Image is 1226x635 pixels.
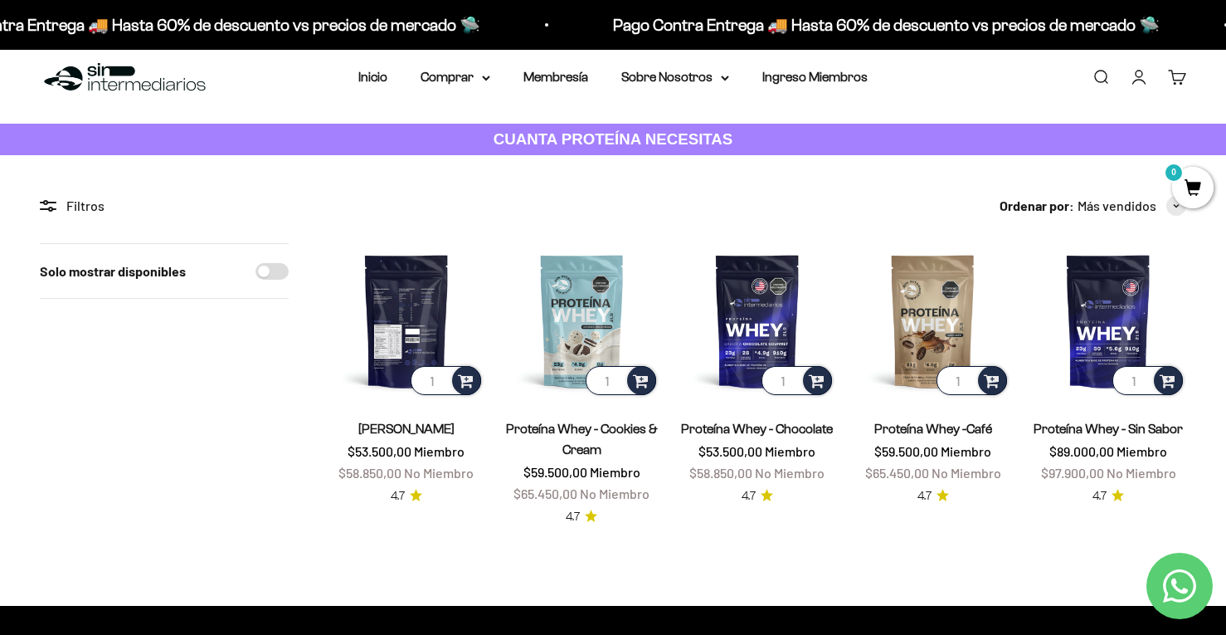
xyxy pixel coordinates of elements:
[40,195,289,217] div: Filtros
[765,443,815,459] span: Miembro
[414,443,465,459] span: Miembro
[874,422,992,436] a: Proteína Whey -Café
[1041,465,1104,481] span: $97.900,00
[762,70,868,84] a: Ingreso Miembros
[523,464,587,480] span: $59.500,00
[755,465,825,481] span: No Miembro
[513,486,577,501] span: $65.450,00
[1092,487,1124,506] a: 4.74.7 de 5.0 estrellas
[566,508,597,526] a: 4.74.7 de 5.0 estrellas
[621,66,729,88] summary: Sobre Nosotros
[1000,195,1074,217] span: Ordenar por:
[917,487,932,506] span: 4.7
[1078,195,1186,217] button: Más vendidos
[506,422,658,457] a: Proteína Whey - Cookies & Cream
[1078,195,1156,217] span: Más vendidos
[742,487,756,506] span: 4.7
[865,465,929,481] span: $65.450,00
[580,486,649,501] span: No Miembro
[611,12,1157,38] p: Pago Contra Entrega 🚚 Hasta 60% de descuento vs precios de mercado 🛸
[941,443,991,459] span: Miembro
[590,464,640,480] span: Miembro
[494,130,733,148] strong: CUANTA PROTEÍNA NECESITAS
[566,508,580,526] span: 4.7
[681,422,833,436] a: Proteína Whey - Chocolate
[689,465,752,481] span: $58.850,00
[1164,163,1184,183] mark: 0
[404,465,474,481] span: No Miembro
[40,261,186,282] label: Solo mostrar disponibles
[932,465,1001,481] span: No Miembro
[698,443,762,459] span: $53.500,00
[742,487,773,506] a: 4.74.7 de 5.0 estrellas
[391,487,405,506] span: 4.7
[348,443,411,459] span: $53.500,00
[1034,422,1183,436] a: Proteína Whey - Sin Sabor
[874,443,938,459] span: $59.500,00
[917,487,949,506] a: 4.74.7 de 5.0 estrellas
[391,487,422,506] a: 4.74.7 de 5.0 estrellas
[421,66,490,88] summary: Comprar
[1049,443,1114,459] span: $89.000,00
[1092,487,1107,506] span: 4.7
[358,70,387,84] a: Inicio
[1117,443,1167,459] span: Miembro
[338,465,401,481] span: $58.850,00
[523,70,588,84] a: Membresía
[358,422,455,436] a: [PERSON_NAME]
[1107,465,1176,481] span: No Miembro
[328,243,484,399] img: Proteína Whey - Vainilla
[1172,180,1214,198] a: 0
